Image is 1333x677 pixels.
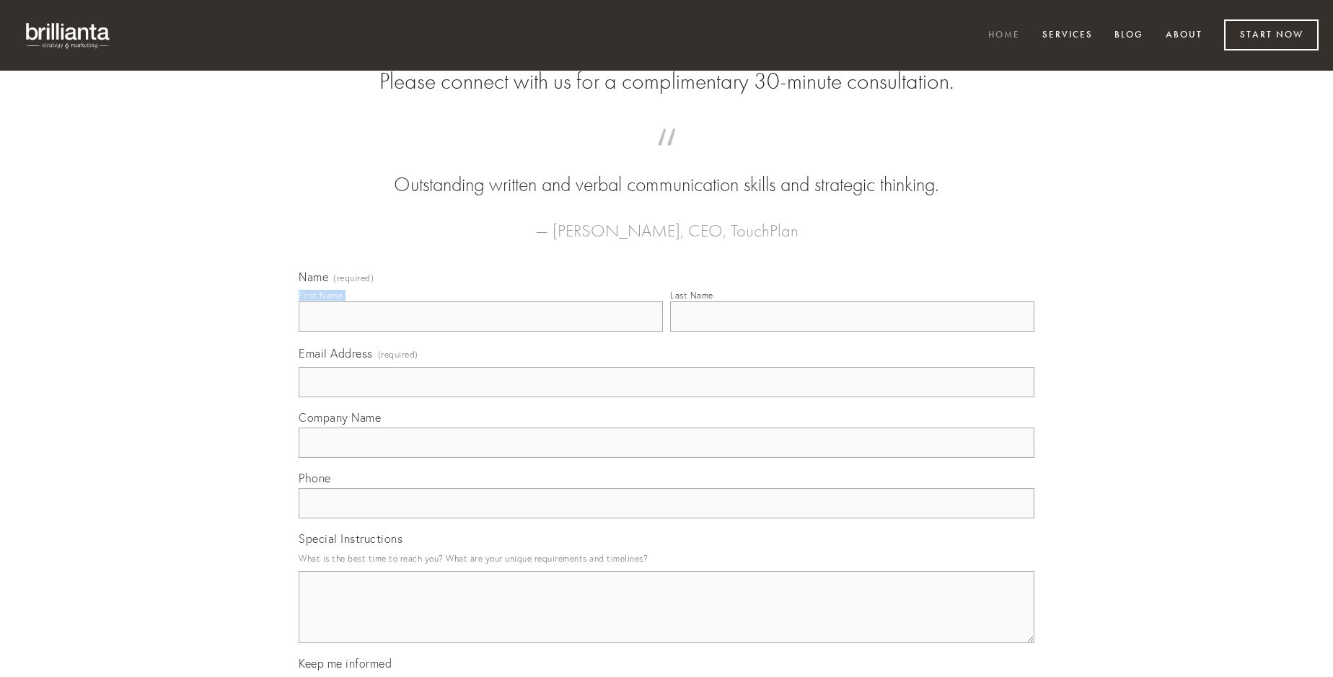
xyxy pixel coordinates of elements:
[1224,19,1319,50] a: Start Now
[299,549,1034,568] p: What is the best time to reach you? What are your unique requirements and timelines?
[299,531,402,546] span: Special Instructions
[1033,24,1102,48] a: Services
[299,270,328,284] span: Name
[299,68,1034,95] h2: Please connect with us for a complimentary 30-minute consultation.
[299,471,331,485] span: Phone
[670,290,713,301] div: Last Name
[333,274,374,283] span: (required)
[299,410,381,425] span: Company Name
[1105,24,1153,48] a: Blog
[322,199,1011,245] figcaption: — [PERSON_NAME], CEO, TouchPlan
[322,143,1011,171] span: “
[299,656,392,671] span: Keep me informed
[979,24,1029,48] a: Home
[299,290,343,301] div: First Name
[14,14,123,56] img: brillianta - research, strategy, marketing
[1156,24,1212,48] a: About
[299,346,373,360] span: Email Address
[378,345,418,364] span: (required)
[322,143,1011,199] blockquote: Outstanding written and verbal communication skills and strategic thinking.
